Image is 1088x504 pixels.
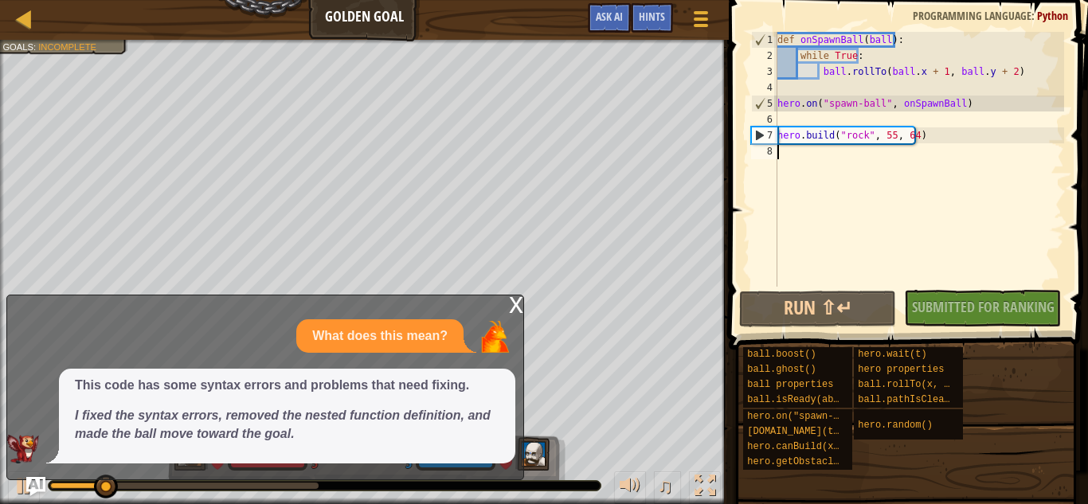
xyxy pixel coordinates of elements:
span: : [1031,8,1037,23]
span: hero.wait(t) [858,349,926,360]
span: ball.isReady(ability) [747,394,867,405]
div: 8 [751,143,777,159]
span: Ask AI [596,9,623,24]
span: [DOMAIN_NAME](type, x, y) [747,426,890,437]
span: Incomplete [38,41,96,52]
span: hero properties [858,364,944,375]
span: hero.canBuild(x, y) [747,441,856,452]
span: Goals [2,41,33,52]
button: Ask AI [26,477,45,496]
span: Python [1037,8,1068,23]
span: hero.random() [858,420,933,431]
div: x [509,295,523,311]
span: ball.rollTo(x, y) [858,379,955,390]
button: Show game menu [681,3,721,41]
div: 2 [751,48,777,64]
div: 3 [751,64,777,80]
button: Ask AI [588,3,631,33]
button: Run ⇧↵ [739,291,896,327]
p: This code has some syntax errors and problems that need fixing. [75,377,499,395]
img: thang_avatar_frame.png [515,437,550,471]
span: hero.on("spawn-ball", f) [747,411,885,422]
button: Toggle fullscreen [689,471,721,504]
button: ♫ [654,471,681,504]
img: Player [479,321,511,353]
button: Ctrl + P: Play [8,471,40,504]
div: 4 [751,80,777,96]
span: ♫ [657,474,673,498]
span: Hints [639,9,665,24]
div: 5 [752,96,777,111]
span: : [33,41,38,52]
div: 6 [751,111,777,127]
span: ball properties [747,379,833,390]
div: 7 [752,127,777,143]
span: ball.boost() [747,349,816,360]
em: I fixed the syntax errors, removed the nested function definition, and made the ball move toward ... [75,408,491,440]
span: ball.pathIsClear(x, y) [858,394,984,405]
button: Adjust volume [614,471,646,504]
div: 1 [752,32,777,48]
span: Programming language [913,8,1031,23]
p: What does this mean? [312,327,448,346]
span: hero.getObstacleAt(x, y) [747,456,885,467]
span: ball.ghost() [747,364,816,375]
img: AI [7,435,39,463]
